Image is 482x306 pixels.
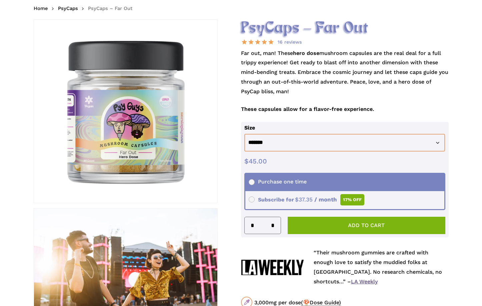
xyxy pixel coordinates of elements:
[241,259,303,275] img: La Weekly Logo
[34,5,48,12] a: Home
[244,157,249,165] span: $
[256,217,269,234] input: Product quantity
[314,248,449,286] p: “Their mushroom gummies are crafted with enough love to satisfy the muddied folks at [GEOGRAPHIC_...
[58,5,78,12] a: PsyCaps
[249,196,364,203] span: Subscribe for
[351,278,378,285] a: LA Weekly
[241,19,449,38] h2: PsyCaps – Far Out
[241,106,374,112] strong: These capsules allow for a flavor-free experience.
[288,217,445,234] button: Add to cart
[249,178,307,185] span: Purchase one time
[301,299,341,306] span: (🍄Dose Guide)
[88,5,132,11] span: PsyCaps – Far Out
[244,125,255,131] label: Size
[295,196,313,203] span: 37.35
[241,49,449,105] p: Far out, man! These mushroom capsules are the real deal for a full trippy experience! Get ready t...
[244,157,267,165] bdi: 45.00
[295,196,299,203] span: $
[293,50,319,56] strong: hero dose
[314,196,337,203] span: / month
